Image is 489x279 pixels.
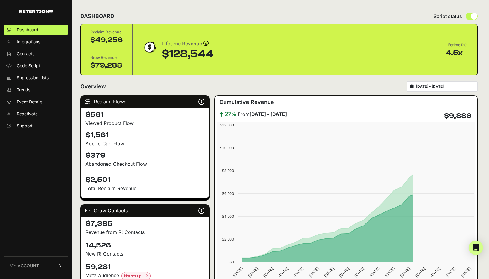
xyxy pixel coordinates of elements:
[85,250,204,257] p: New R! Contacts
[90,29,123,35] div: Reclaim Revenue
[142,40,157,55] img: dollar-coin-05c43ed7efb7bc0c12610022525b4bbbb207c7efeef5aecc26f025e68dcafac9.png
[17,51,34,57] span: Contacts
[10,263,39,269] span: MY ACCOUNT
[249,111,287,117] strong: [DATE] - [DATE]
[85,241,204,250] h4: 14,526
[17,63,40,69] span: Code Script
[308,266,320,278] text: [DATE]
[369,266,380,278] text: [DATE]
[384,266,396,278] text: [DATE]
[430,266,441,278] text: [DATE]
[222,214,234,219] text: $4,000
[219,98,274,106] h3: Cumulative Revenue
[4,121,68,131] a: Support
[4,109,68,119] a: Reactivate
[225,110,237,118] span: 27%
[323,266,335,278] text: [DATE]
[85,110,204,120] h4: $561
[353,266,365,278] text: [DATE]
[80,12,114,20] h2: DASHBOARD
[278,266,289,278] text: [DATE]
[222,191,234,196] text: $6,000
[85,229,204,236] p: Revenue from R! Contacts
[434,13,462,20] span: Script status
[4,73,68,83] a: Supression Lists
[4,37,68,47] a: Integrations
[460,266,472,278] text: [DATE]
[85,171,204,185] h4: $2,501
[220,146,234,150] text: $10,000
[293,266,304,278] text: [DATE]
[4,25,68,35] a: Dashboard
[445,266,456,278] text: [DATE]
[85,130,204,140] h4: $1,561
[19,10,53,13] img: Retention.com
[85,151,204,160] h4: $379
[85,160,204,168] div: Abandoned Checkout Flow
[220,123,234,127] text: $12,000
[17,27,38,33] span: Dashboard
[81,96,209,108] div: Reclaim Flows
[17,87,30,93] span: Trends
[230,260,234,264] text: $0
[17,39,40,45] span: Integrations
[222,237,234,241] text: $2,000
[446,48,468,58] div: 4.5x
[4,85,68,95] a: Trends
[85,120,204,127] div: Viewed Product Flow
[222,168,234,173] text: $8,000
[4,256,68,275] a: MY ACCOUNT
[81,205,209,217] div: Grow Contacts
[162,48,213,60] div: $128,544
[17,123,33,129] span: Support
[4,61,68,71] a: Code Script
[80,82,106,91] h2: Overview
[17,99,42,105] span: Event Details
[17,75,49,81] span: Supression Lists
[469,241,483,255] div: Open Intercom Messenger
[85,140,204,147] div: Add to Cart Flow
[338,266,350,278] text: [DATE]
[444,111,471,121] h4: $9,886
[90,61,123,70] div: $79,288
[90,55,123,61] div: Grow Revenue
[238,111,287,118] span: From
[85,185,204,192] p: Total Reclaim Revenue
[17,111,38,117] span: Reactivate
[90,35,123,45] div: $49,256
[247,266,259,278] text: [DATE]
[85,262,204,272] h4: 59,281
[232,266,244,278] text: [DATE]
[446,42,468,48] div: Lifetime ROI
[162,40,213,48] div: Lifetime Revenue
[4,49,68,59] a: Contacts
[399,266,411,278] text: [DATE]
[85,219,204,229] h4: $7,385
[414,266,426,278] text: [DATE]
[262,266,274,278] text: [DATE]
[4,97,68,107] a: Event Details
